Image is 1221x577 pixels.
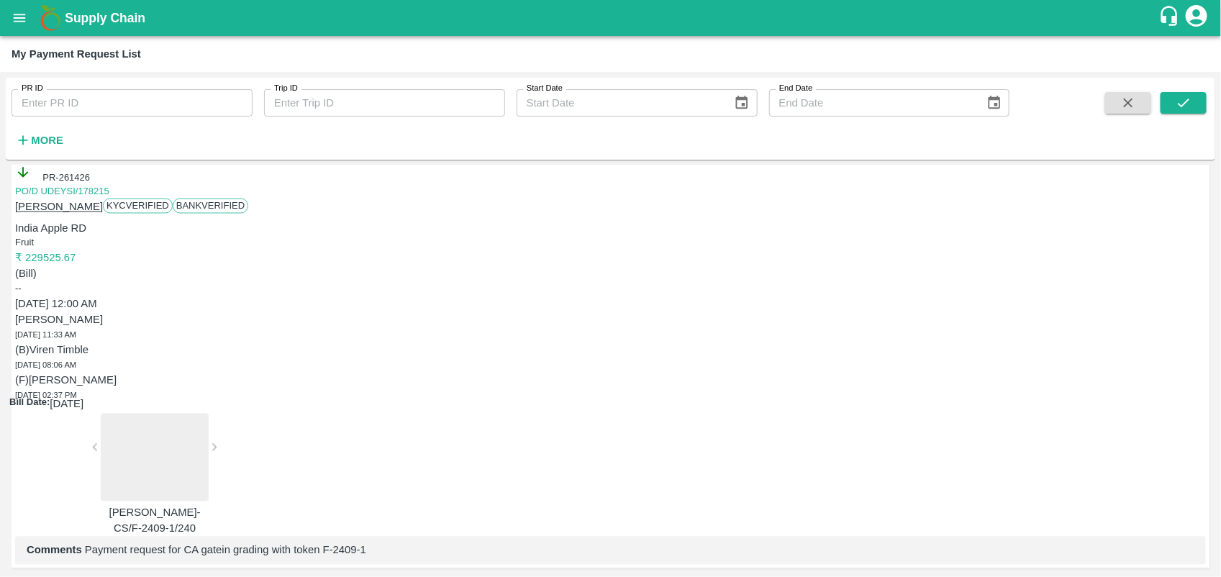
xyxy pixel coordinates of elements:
[769,89,976,117] input: End Date
[15,361,76,370] span: [DATE] 08:06 AM
[27,545,82,556] b: Comments
[779,83,812,94] label: End Date
[981,89,1008,117] button: Choose date
[517,89,723,117] input: Start Date
[12,128,67,153] button: More
[12,89,253,117] input: Enter PR ID
[50,396,83,537] p: [DATE]
[101,505,209,537] p: [PERSON_NAME]-CS/F-2409-1/240
[264,89,505,117] input: Enter Trip ID
[15,199,103,215] p: [PERSON_NAME]
[1184,3,1209,33] div: account of current user
[12,45,141,63] div: My Payment Request List
[527,83,563,94] label: Start Date
[65,8,1158,28] a: Supply Chain
[22,83,43,94] label: PR ID
[15,342,1206,358] p: (B) Viren Timble
[15,312,1206,328] p: [PERSON_NAME]
[274,83,298,94] label: Trip ID
[15,250,1206,266] p: ₹ 229525.67
[15,296,1206,312] p: [DATE] 12:00 AM
[36,4,65,32] img: logo
[15,266,1206,282] p: ( Bill )
[15,282,1206,296] div: --
[3,1,36,35] button: open drawer
[15,186,109,197] a: PO/D UDEYSI/178215
[15,221,1206,237] p: India Apple RD
[15,391,77,400] span: [DATE] 02:37 PM
[173,199,248,214] span: Bank Verified
[27,542,1194,558] p: Payment request for CA gatein grading with token F-2409-1
[15,331,76,340] span: [DATE] 11:33 AM
[9,396,50,537] p: Bill Date:
[15,373,1206,389] p: (F) [PERSON_NAME]
[103,199,173,214] span: KYC Verified
[728,89,755,117] button: Choose date
[15,237,1206,250] p: Fruit
[1158,5,1184,31] div: customer-support
[65,11,145,25] b: Supply Chain
[15,165,1206,185] div: PR-261426
[31,135,63,146] strong: More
